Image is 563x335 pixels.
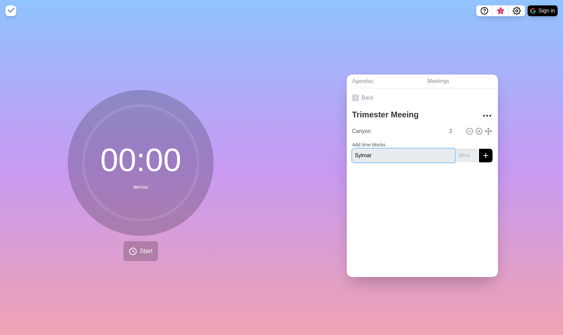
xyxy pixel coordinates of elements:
a: Agendas [347,75,422,88]
input: Mins [456,149,478,162]
label: Add time blocks [352,142,386,147]
img: timeblocks logo [5,5,16,16]
img: google logo [530,8,536,13]
input: Name [352,149,455,162]
span: Start [140,247,152,256]
input: Mins [447,124,463,138]
button: Start [123,241,158,261]
button: Sign in [528,5,558,16]
input: Name [349,124,445,138]
button: What’s new [492,5,509,16]
button: Help [476,5,492,16]
button: Settings [509,5,525,16]
a: Back [347,88,498,107]
button: More [480,109,494,122]
a: Meetings [422,75,498,88]
span: 3 [498,8,503,14]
